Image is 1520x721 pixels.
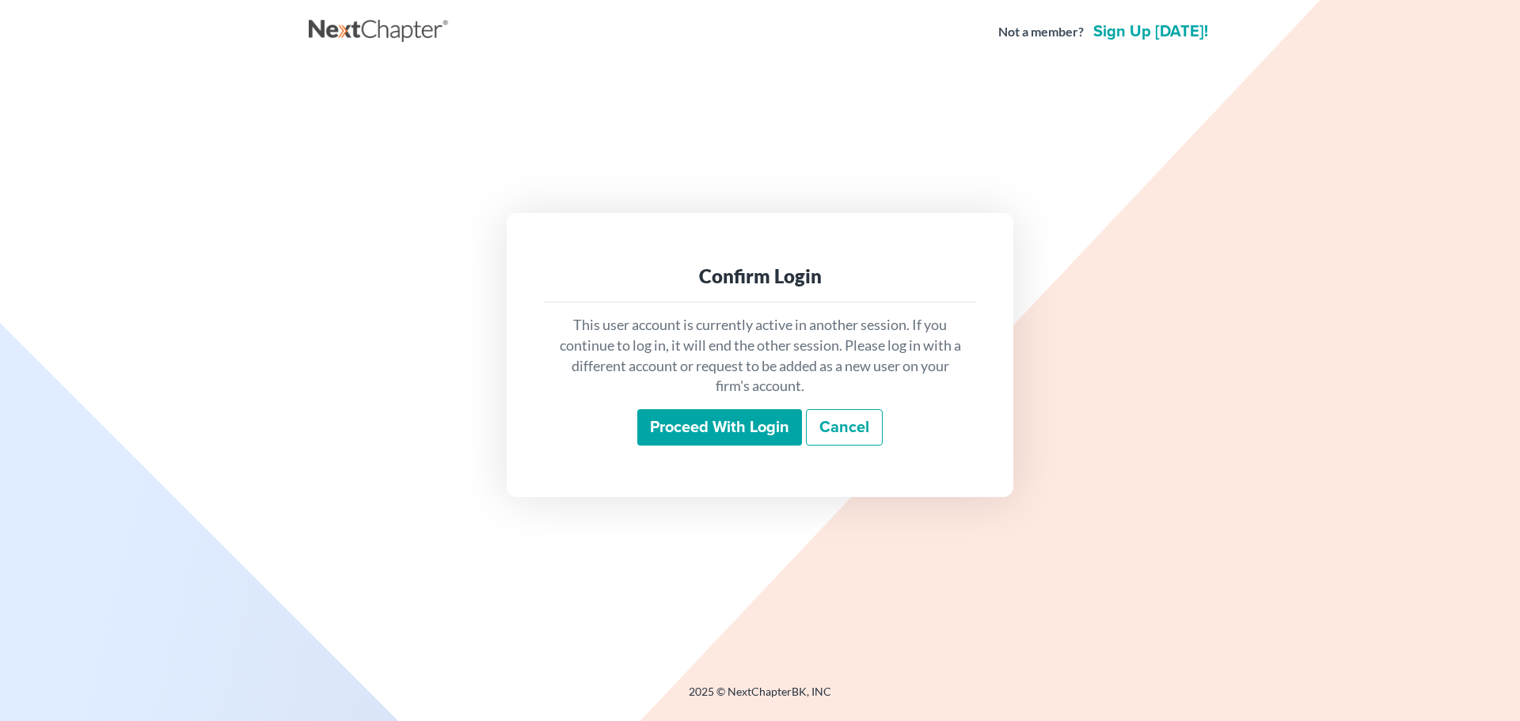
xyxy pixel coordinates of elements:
[637,409,802,446] input: Proceed with login
[998,23,1084,41] strong: Not a member?
[309,684,1211,712] div: 2025 © NextChapterBK, INC
[1090,24,1211,40] a: Sign up [DATE]!
[557,264,963,289] div: Confirm Login
[557,315,963,397] p: This user account is currently active in another session. If you continue to log in, it will end ...
[806,409,883,446] a: Cancel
